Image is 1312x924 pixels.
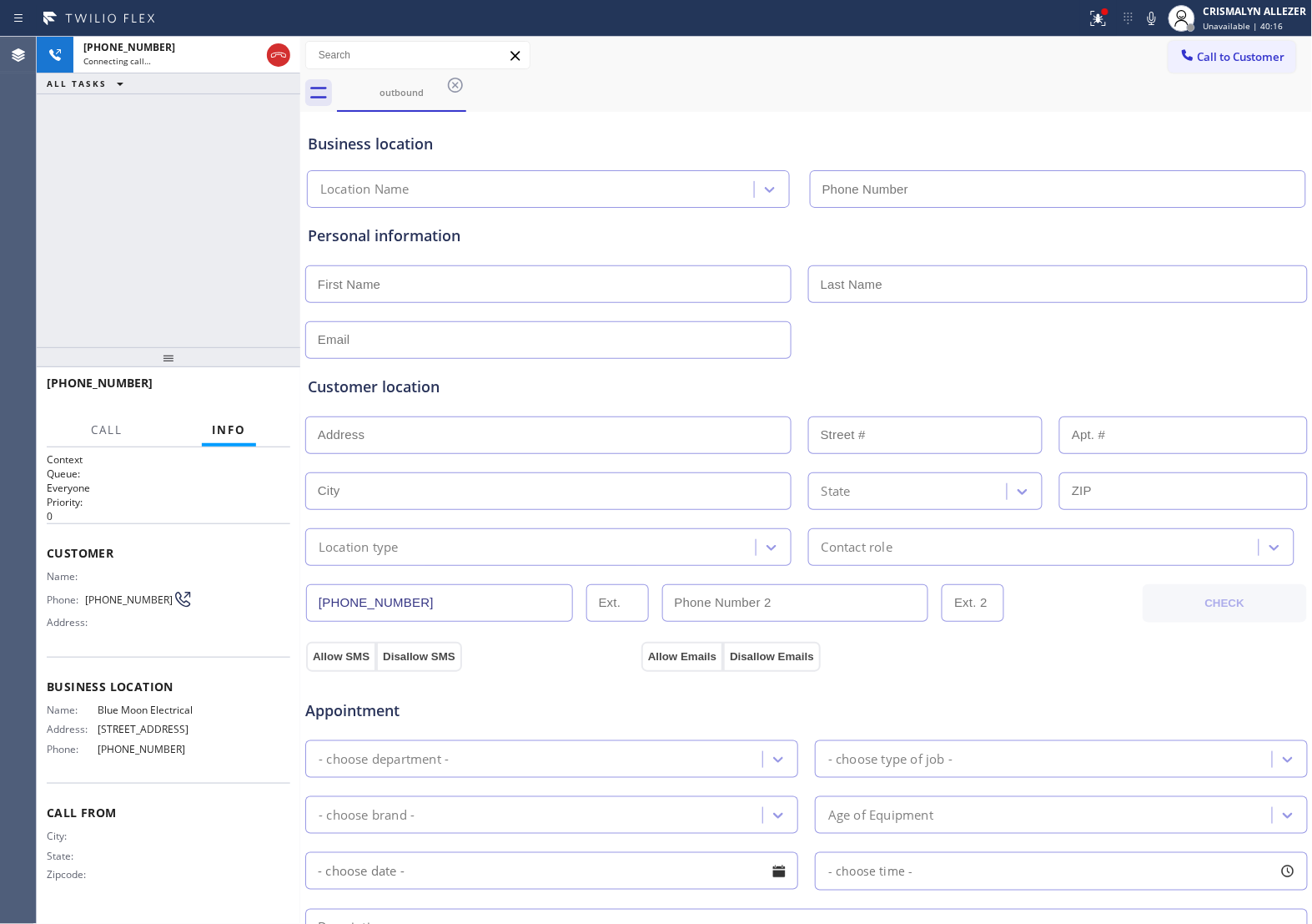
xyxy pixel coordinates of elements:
[47,452,290,467] h1: Context
[47,850,98,862] span: State:
[306,42,530,68] input: Search
[662,584,929,622] input: Phone Number 2
[319,805,415,825] div: - choose brand -
[83,55,151,67] span: Connecting call…
[308,376,1305,398] div: Customer location
[47,509,290,523] p: 0
[47,743,98,755] span: Phone:
[339,86,465,98] div: outbound
[98,723,193,735] span: [STREET_ADDRESS]
[1169,41,1296,73] button: Call to Customer
[1059,417,1307,454] input: Apt. #
[808,417,1043,454] input: Street #
[98,743,193,755] span: [PHONE_NUMBER]
[308,225,1305,247] div: Personal information
[47,805,290,820] span: Call From
[1059,472,1307,510] input: ZIP
[306,642,376,672] button: Allow SMS
[47,830,98,842] span: City:
[47,78,107,89] span: ALL TASKS
[810,170,1306,208] input: Phone Number
[37,73,140,93] button: ALL TASKS
[305,472,792,510] input: City
[98,704,193,716] span: Blue Moon Electrical
[47,616,98,629] span: Address:
[1198,49,1285,64] span: Call to Customer
[85,593,173,606] span: [PHONE_NUMBER]
[376,642,462,672] button: Disallow SMS
[305,321,792,359] input: Email
[828,750,953,769] div: - choose type of job -
[47,481,290,495] p: Everyone
[212,422,246,437] span: Info
[305,699,637,722] span: Appointment
[1143,584,1307,623] button: CHECK
[83,40,175,54] span: [PHONE_NUMBER]
[320,180,410,199] div: Location Name
[586,584,649,622] input: Ext.
[808,265,1308,303] input: Last Name
[305,417,792,454] input: Address
[319,538,399,557] div: Location type
[828,805,933,825] div: Age of Equipment
[1140,7,1164,30] button: Mute
[828,863,913,879] span: - choose time -
[47,869,98,881] span: Zipcode:
[47,679,290,694] span: Business location
[822,482,851,501] div: State
[822,538,892,557] div: Contact role
[305,852,798,890] input: - choose date -
[91,422,123,437] span: Call
[47,495,290,509] h2: Priority:
[47,593,85,606] span: Phone:
[47,723,98,735] span: Address:
[47,375,153,391] span: [PHONE_NUMBER]
[267,43,290,67] button: Hang up
[47,545,290,561] span: Customer
[202,414,256,447] button: Info
[641,642,723,672] button: Allow Emails
[723,642,821,672] button: Disallow Emails
[81,414,133,447] button: Call
[319,750,449,769] div: - choose department -
[1204,4,1307,18] div: CRISMALYN ALLEZER
[1204,20,1284,32] span: Unavailable | 40:16
[308,133,1305,155] div: Business location
[942,584,1004,622] input: Ext. 2
[47,704,98,716] span: Name:
[305,265,792,303] input: First Name
[47,467,290,481] h2: Queue:
[47,570,98,583] span: Name:
[306,584,573,622] input: Phone Number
